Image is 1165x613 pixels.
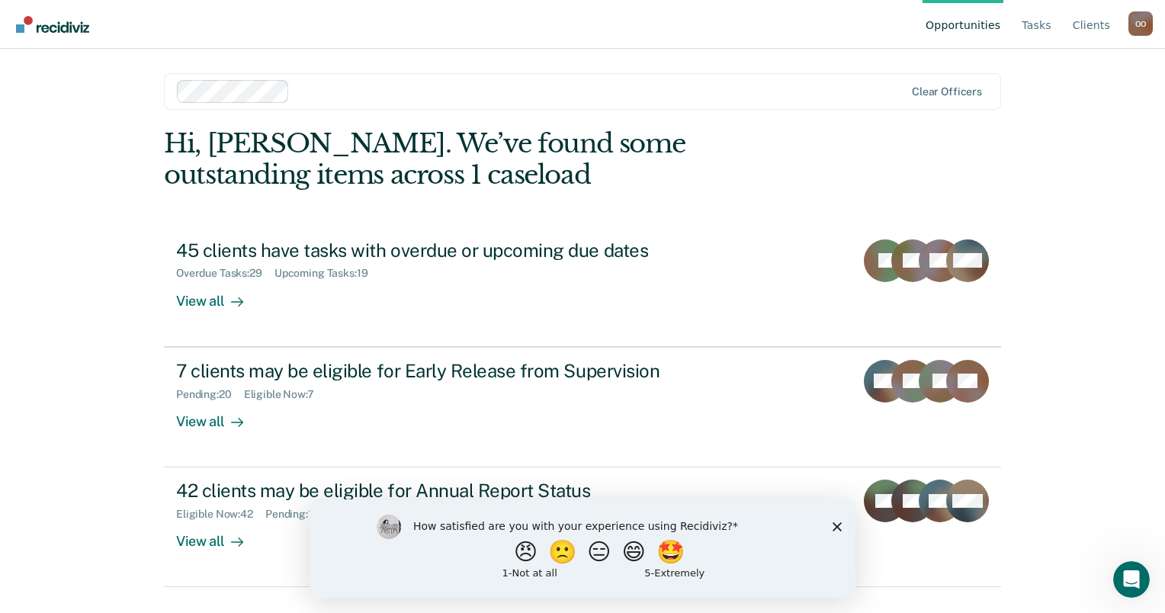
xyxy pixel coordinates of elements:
[164,128,833,191] div: Hi, [PERSON_NAME]. We’ve found some outstanding items across 1 caseload
[164,347,1001,467] a: 7 clients may be eligible for Early Release from SupervisionPending:20Eligible Now:7View all
[1128,11,1153,36] div: O O
[310,499,855,598] iframe: Survey by Kim from Recidiviz
[176,508,265,521] div: Eligible Now : 42
[164,227,1001,347] a: 45 clients have tasks with overdue or upcoming due datesOverdue Tasks:29Upcoming Tasks:19View all
[176,521,262,550] div: View all
[176,400,262,430] div: View all
[16,16,89,33] img: Recidiviz
[176,388,244,401] div: Pending : 20
[1113,561,1150,598] iframe: Intercom live chat
[265,508,332,521] div: Pending : 13
[912,85,982,98] div: Clear officers
[1128,11,1153,36] button: Profile dropdown button
[176,480,711,502] div: 42 clients may be eligible for Annual Report Status
[164,467,1001,587] a: 42 clients may be eligible for Annual Report StatusEligible Now:42Pending:13View all
[274,267,380,280] div: Upcoming Tasks : 19
[176,239,711,262] div: 45 clients have tasks with overdue or upcoming due dates
[176,360,711,382] div: 7 clients may be eligible for Early Release from Supervision
[244,388,326,401] div: Eligible Now : 7
[176,280,262,310] div: View all
[176,267,274,280] div: Overdue Tasks : 29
